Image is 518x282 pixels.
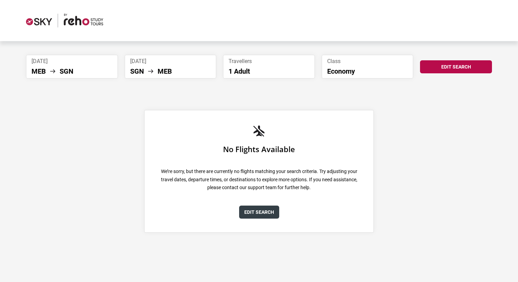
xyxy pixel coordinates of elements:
[158,67,172,75] li: MEB
[327,67,408,75] p: Economy
[229,58,309,64] span: Travellers
[420,60,492,73] button: Edit Search
[158,168,360,192] p: We’re sorry, but there are currently no flights matching your search criteria. Try adjusting your...
[32,67,46,75] li: MEB
[130,58,211,64] span: [DATE]
[229,67,309,75] p: 1 Adult
[60,67,73,75] li: SGN
[32,58,112,64] span: [DATE]
[130,67,144,75] li: SGN
[158,145,360,154] h1: No Flights Available
[239,206,279,219] button: Edit Search
[327,58,408,64] span: Class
